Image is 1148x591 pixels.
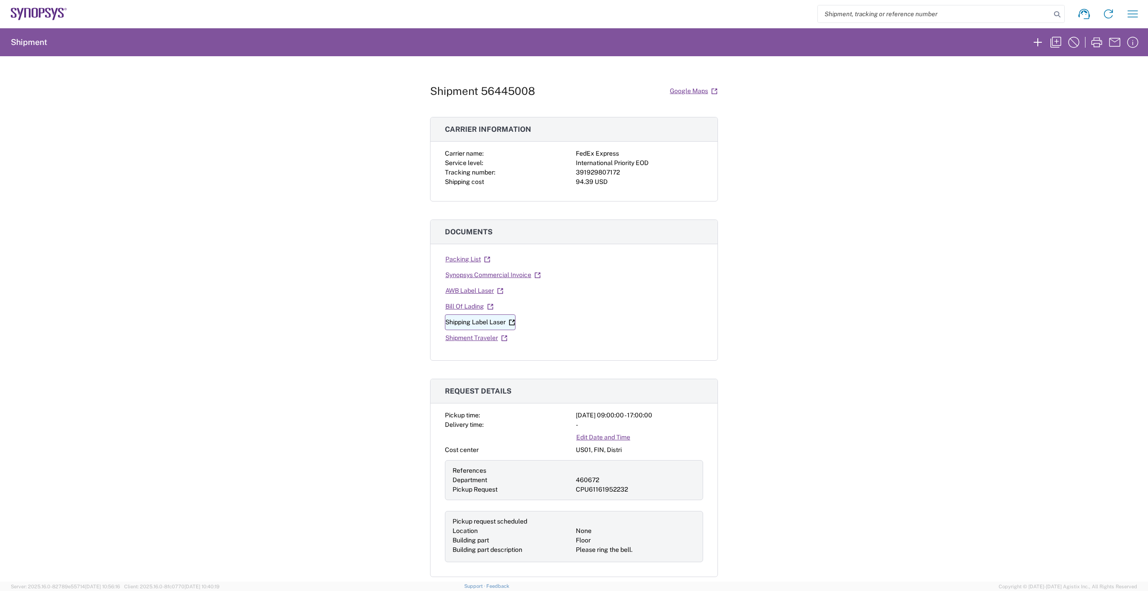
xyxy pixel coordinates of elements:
[453,467,486,474] span: References
[453,546,522,553] span: Building part description
[453,518,527,525] span: Pickup request scheduled
[11,584,120,589] span: Server: 2025.16.0-82789e55714
[576,149,703,158] div: FedEx Express
[445,387,511,395] span: Request details
[430,85,535,98] h1: Shipment 56445008
[445,446,479,453] span: Cost center
[85,584,120,589] span: [DATE] 10:56:16
[445,178,484,185] span: Shipping cost
[124,584,220,589] span: Client: 2025.16.0-8fc0770
[576,445,703,455] div: US01, FIN, Distri
[445,228,493,236] span: Documents
[445,412,480,419] span: Pickup time:
[453,475,572,485] div: Department
[445,299,494,314] a: Bill Of Lading
[445,283,504,299] a: AWB Label Laser
[445,330,508,346] a: Shipment Traveler
[445,267,541,283] a: Synopsys Commercial Invoice
[999,582,1137,591] span: Copyright © [DATE]-[DATE] Agistix Inc., All Rights Reserved
[576,420,703,430] div: -
[445,251,491,267] a: Packing List
[818,5,1051,22] input: Shipment, tracking or reference number
[464,583,487,589] a: Support
[453,537,489,544] span: Building part
[445,314,516,330] a: Shipping Label Laser
[576,158,703,168] div: International Priority EOD
[184,584,220,589] span: [DATE] 10:40:19
[576,411,703,420] div: [DATE] 09:00:00 - 17:00:00
[576,485,695,494] div: CPU61161952232
[445,125,531,134] span: Carrier information
[486,583,509,589] a: Feedback
[669,83,718,99] a: Google Maps
[445,150,484,157] span: Carrier name:
[445,169,495,176] span: Tracking number:
[453,485,572,494] div: Pickup Request
[11,37,47,48] h2: Shipment
[445,421,484,428] span: Delivery time:
[576,168,703,177] div: 391929807172
[576,527,592,534] span: None
[576,545,695,555] div: Please ring the bell.
[576,177,703,187] div: 94.39 USD
[576,430,631,445] a: Edit Date and Time
[445,159,483,166] span: Service level:
[576,537,591,544] span: Floor
[576,475,695,485] div: 460672
[453,527,478,534] span: Location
